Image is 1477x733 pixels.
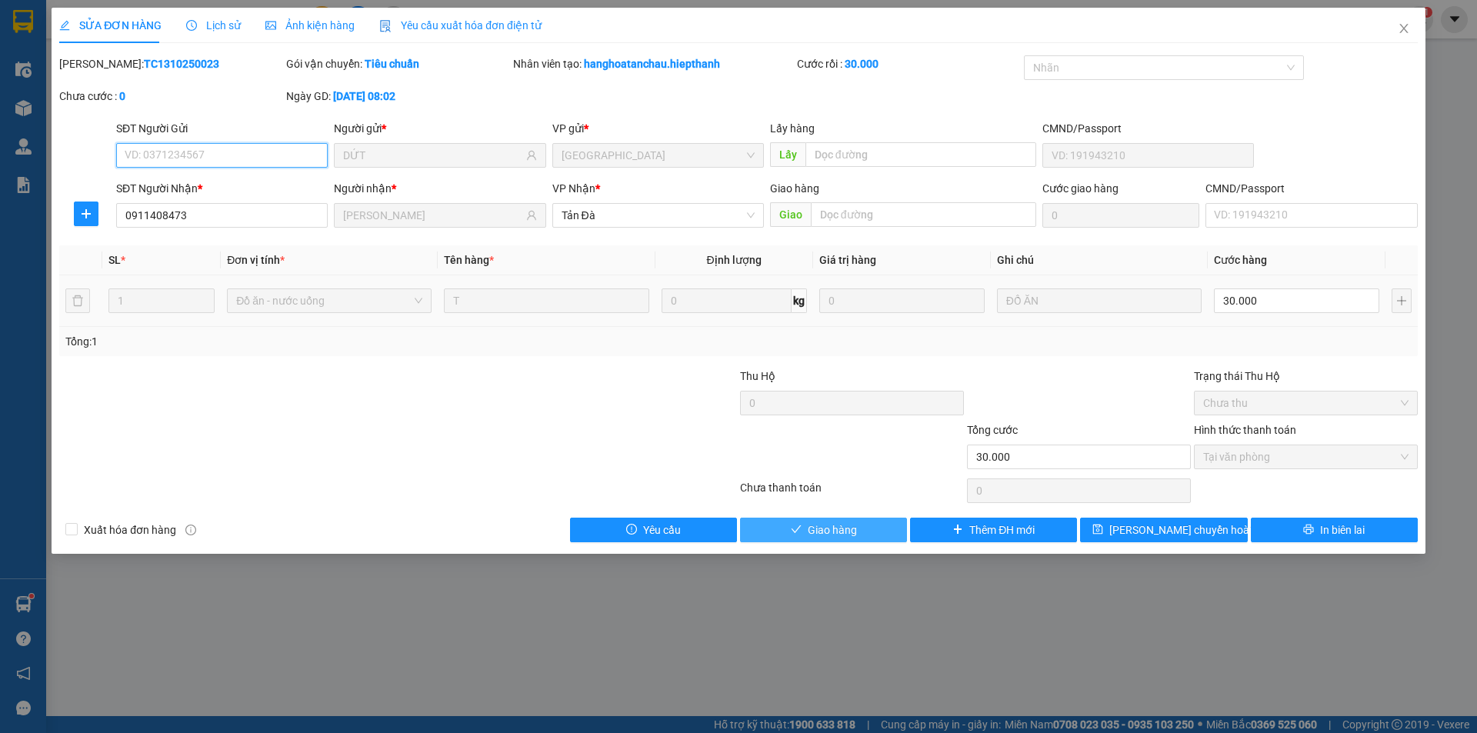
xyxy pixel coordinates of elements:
[333,90,395,102] b: [DATE] 08:02
[967,424,1018,436] span: Tổng cước
[1203,445,1409,468] span: Tại văn phòng
[59,19,162,32] span: SỬA ĐƠN HÀNG
[1205,180,1417,197] div: CMND/Passport
[570,518,737,542] button: exclamation-circleYêu cầu
[969,521,1035,538] span: Thêm ĐH mới
[770,182,819,195] span: Giao hàng
[562,204,755,227] span: Tản Đà
[1392,288,1412,313] button: plus
[108,254,121,266] span: SL
[186,19,241,32] span: Lịch sử
[116,180,328,197] div: SĐT Người Nhận
[584,58,720,70] b: hanghoatanchau.hiepthanh
[991,245,1208,275] th: Ghi chú
[1042,120,1254,137] div: CMND/Passport
[365,58,419,70] b: Tiêu chuẩn
[286,55,510,72] div: Gói vận chuyển:
[997,288,1202,313] input: Ghi Chú
[379,19,542,32] span: Yêu cầu xuất hóa đơn điện tử
[770,122,815,135] span: Lấy hàng
[513,55,794,72] div: Nhân viên tạo:
[740,370,775,382] span: Thu Hộ
[227,254,285,266] span: Đơn vị tính
[805,142,1036,167] input: Dọc đường
[1194,368,1418,385] div: Trạng thái Thu Hộ
[75,208,98,220] span: plus
[286,88,510,105] div: Ngày GD:
[738,479,965,506] div: Chưa thanh toán
[265,20,276,31] span: picture
[770,142,805,167] span: Lấy
[526,210,537,221] span: user
[791,524,802,536] span: check
[797,55,1021,72] div: Cước rồi :
[1109,521,1255,538] span: [PERSON_NAME] chuyển hoàn
[334,180,545,197] div: Người nhận
[343,207,522,224] input: Tên người nhận
[1092,524,1103,536] span: save
[1398,22,1410,35] span: close
[1042,203,1199,228] input: Cước giao hàng
[1214,254,1267,266] span: Cước hàng
[845,58,879,70] b: 30.000
[707,254,762,266] span: Định lượng
[1042,182,1119,195] label: Cước giao hàng
[952,524,963,536] span: plus
[562,144,755,167] span: Tân Châu
[379,20,392,32] img: icon
[792,288,807,313] span: kg
[116,120,328,137] div: SĐT Người Gửi
[1203,391,1409,415] span: Chưa thu
[59,55,283,72] div: [PERSON_NAME]:
[552,120,764,137] div: VP gửi
[186,20,197,31] span: clock-circle
[334,120,545,137] div: Người gửi
[1382,8,1425,51] button: Close
[65,333,570,350] div: Tổng: 1
[626,524,637,536] span: exclamation-circle
[1251,518,1418,542] button: printerIn biên lai
[740,518,907,542] button: checkGiao hàng
[1042,143,1254,168] input: VD: 191943210
[65,288,90,313] button: delete
[343,147,522,164] input: Tên người gửi
[144,58,219,70] b: TC1310250023
[1303,524,1314,536] span: printer
[59,88,283,105] div: Chưa cước :
[1080,518,1247,542] button: save[PERSON_NAME] chuyển hoàn
[74,202,98,226] button: plus
[185,525,196,535] span: info-circle
[526,150,537,161] span: user
[643,521,681,538] span: Yêu cầu
[236,289,422,312] span: Đồ ăn - nước uống
[808,521,857,538] span: Giao hàng
[444,254,494,266] span: Tên hàng
[770,202,811,227] span: Giao
[265,19,355,32] span: Ảnh kiện hàng
[78,521,182,538] span: Xuất hóa đơn hàng
[1320,521,1365,538] span: In biên lai
[819,288,985,313] input: 0
[59,20,70,31] span: edit
[444,288,648,313] input: VD: Bàn, Ghế
[552,182,595,195] span: VP Nhận
[910,518,1077,542] button: plusThêm ĐH mới
[119,90,125,102] b: 0
[811,202,1036,227] input: Dọc đường
[1194,424,1296,436] label: Hình thức thanh toán
[819,254,876,266] span: Giá trị hàng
